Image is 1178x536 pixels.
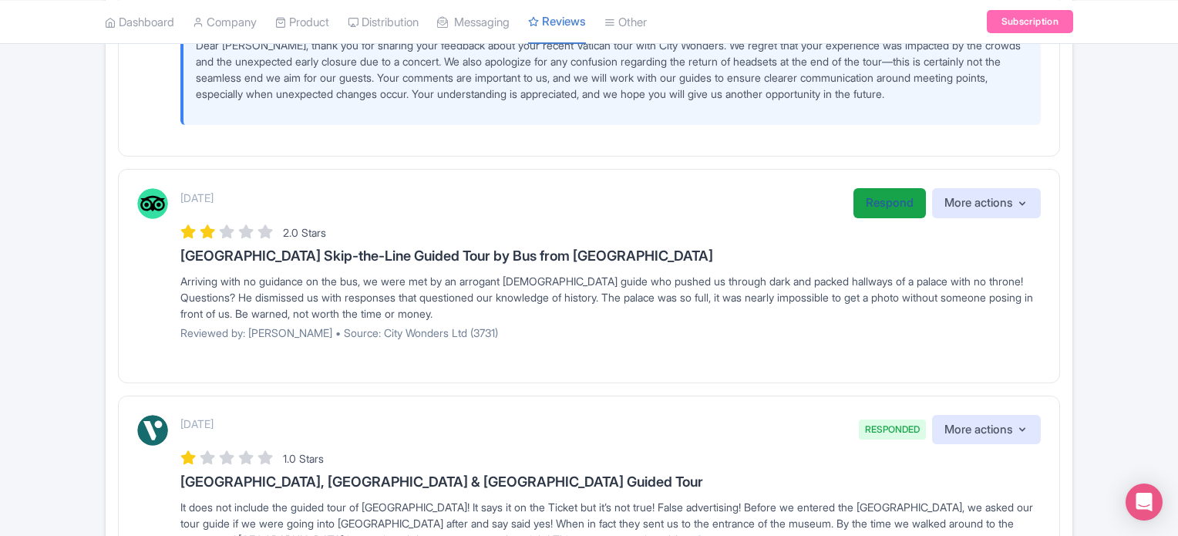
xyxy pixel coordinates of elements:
[180,474,1041,490] h3: [GEOGRAPHIC_DATA], [GEOGRAPHIC_DATA] & [GEOGRAPHIC_DATA] Guided Tour
[987,10,1073,33] a: Subscription
[275,1,329,43] a: Product
[180,190,214,206] p: [DATE]
[180,325,1041,341] p: Reviewed by: [PERSON_NAME] • Source: City Wonders Ltd (3731)
[437,1,510,43] a: Messaging
[137,415,168,446] img: Viator Logo
[1126,484,1163,521] div: Open Intercom Messenger
[932,188,1041,218] button: More actions
[105,1,174,43] a: Dashboard
[137,188,168,219] img: Tripadvisor Logo
[283,226,326,239] span: 2.0 Stars
[859,420,926,440] span: RESPONDED
[853,188,926,218] a: Respond
[193,1,257,43] a: Company
[604,1,647,43] a: Other
[348,1,419,43] a: Distribution
[196,37,1028,102] p: Dear [PERSON_NAME], thank you for sharing your feedback about your recent Vatican tour with City ...
[180,248,1041,264] h3: [GEOGRAPHIC_DATA] Skip-the-Line Guided Tour by Bus from [GEOGRAPHIC_DATA]
[932,415,1041,445] button: More actions
[180,273,1041,322] div: Arriving with no guidance on the bus, we were met by an arrogant [DEMOGRAPHIC_DATA] guide who pus...
[180,416,214,432] p: [DATE]
[283,452,324,465] span: 1.0 Stars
